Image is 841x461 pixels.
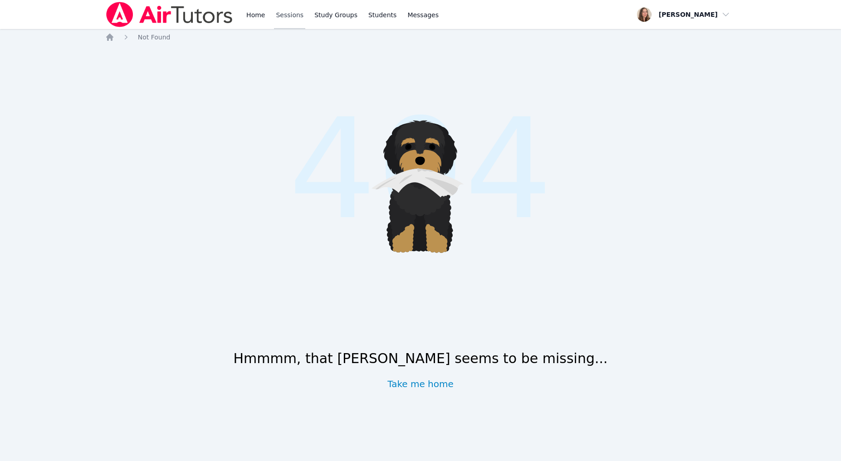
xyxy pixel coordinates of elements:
[407,10,439,19] span: Messages
[387,378,454,390] a: Take me home
[138,33,171,42] a: Not Found
[138,34,171,41] span: Not Found
[105,2,234,27] img: Air Tutors
[233,350,607,367] h1: Hmmmm, that [PERSON_NAME] seems to be missing...
[105,33,736,42] nav: Breadcrumb
[288,66,553,273] span: 404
